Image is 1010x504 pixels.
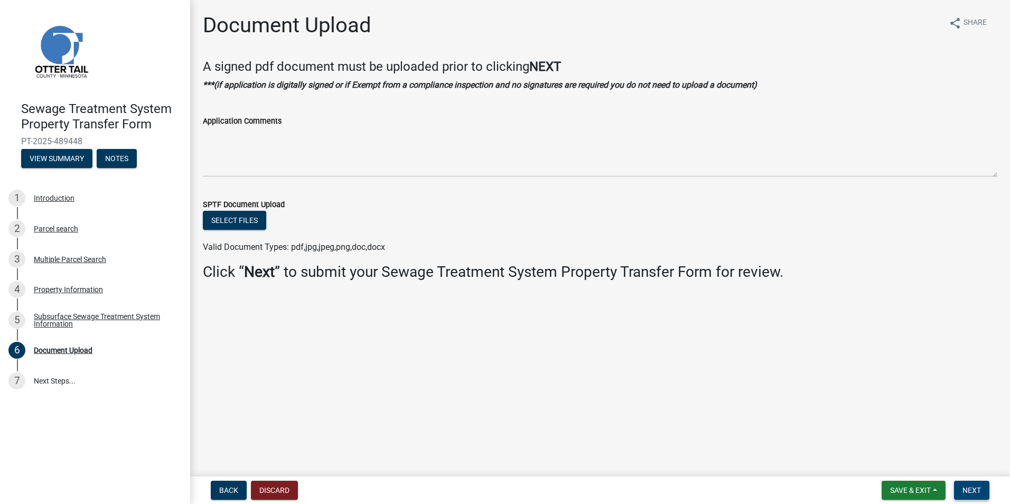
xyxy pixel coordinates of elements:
[34,286,103,293] div: Property Information
[203,118,282,125] label: Application Comments
[21,136,169,146] span: PT-2025-489448
[529,59,561,74] strong: NEXT
[203,242,385,252] span: Valid Document Types: pdf,jpg,jpeg,png,doc,docx
[203,13,371,38] h1: Document Upload
[940,13,995,33] button: shareShare
[8,251,25,268] div: 3
[34,313,173,328] div: Subsurface Sewage Treatment System Information
[34,225,78,232] div: Parcel search
[8,220,25,237] div: 2
[251,481,298,500] button: Discard
[21,101,182,132] h4: Sewage Treatment System Property Transfer Form
[962,486,981,494] span: Next
[8,312,25,329] div: 5
[949,17,961,30] i: share
[244,263,275,281] strong: Next
[34,194,74,202] div: Introduction
[21,11,100,90] img: Otter Tail County, Minnesota
[890,486,931,494] span: Save & Exit
[97,155,137,163] wm-modal-confirm: Notes
[203,211,266,230] button: Select files
[203,263,997,281] h3: Click “ ” to submit your Sewage Treatment System Property Transfer Form for review.
[203,59,997,74] h4: A signed pdf document must be uploaded prior to clicking
[8,281,25,298] div: 4
[203,201,285,209] label: SPTF Document Upload
[203,80,757,90] strong: ***(if application is digitally signed or if Exempt from a compliance inspection and no signature...
[34,256,106,263] div: Multiple Parcel Search
[954,481,989,500] button: Next
[21,155,92,163] wm-modal-confirm: Summary
[8,342,25,359] div: 6
[211,481,247,500] button: Back
[97,149,137,168] button: Notes
[34,347,92,354] div: Document Upload
[8,190,25,207] div: 1
[219,486,238,494] span: Back
[964,17,987,30] span: Share
[882,481,946,500] button: Save & Exit
[8,372,25,389] div: 7
[21,149,92,168] button: View Summary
